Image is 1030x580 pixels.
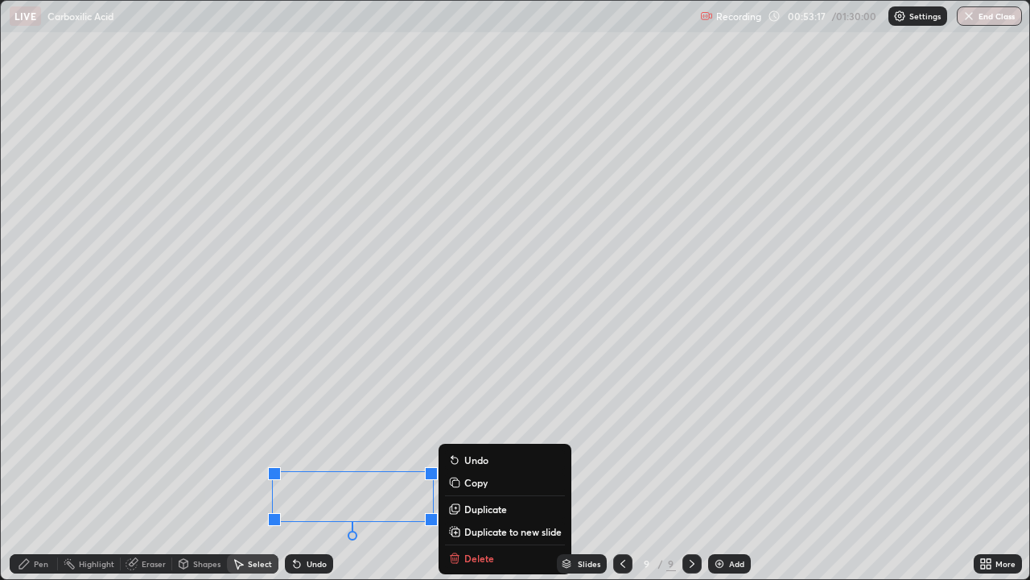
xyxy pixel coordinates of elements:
[445,450,565,470] button: Undo
[713,557,726,570] img: add-slide-button
[666,557,676,571] div: 9
[14,10,36,23] p: LIVE
[34,560,48,568] div: Pen
[142,560,166,568] div: Eraser
[445,522,565,541] button: Duplicate to new slide
[445,473,565,492] button: Copy
[464,503,507,516] p: Duplicate
[729,560,744,568] div: Add
[909,12,941,20] p: Settings
[464,476,488,489] p: Copy
[962,10,975,23] img: end-class-cross
[995,560,1016,568] div: More
[464,454,488,466] p: Undo
[716,10,761,23] p: Recording
[957,6,1022,26] button: End Class
[79,560,114,568] div: Highlight
[464,525,562,538] p: Duplicate to new slide
[193,560,220,568] div: Shapes
[307,560,327,568] div: Undo
[445,499,565,519] button: Duplicate
[700,10,713,23] img: recording.375f2c34.svg
[47,10,113,23] p: Carboxilic Acid
[658,559,663,569] div: /
[578,560,600,568] div: Slides
[639,559,655,569] div: 9
[248,560,272,568] div: Select
[893,10,906,23] img: class-settings-icons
